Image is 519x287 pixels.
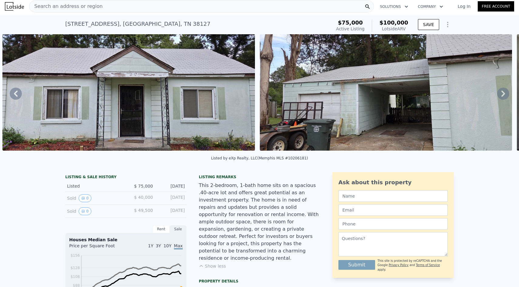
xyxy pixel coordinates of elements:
div: Sale [170,225,187,233]
tspan: $108 [70,275,80,279]
span: $ 49,500 [134,208,153,213]
div: LISTING & SALE HISTORY [65,175,187,181]
span: $75,000 [338,19,363,26]
a: Free Account [478,1,514,12]
img: Sale: 169746538 Parcel: 85716215 [2,34,255,151]
button: Show Options [442,18,454,31]
div: [STREET_ADDRESS] , [GEOGRAPHIC_DATA] , TN 38127 [65,20,210,28]
span: $100,000 [379,19,408,26]
span: Active Listing [336,26,365,31]
input: Phone [338,218,448,230]
button: Show less [199,263,226,269]
div: Property details [199,279,320,284]
div: Ask about this property [338,178,448,187]
div: Listed [67,183,121,189]
span: $ 40,000 [134,195,153,200]
tspan: $156 [70,253,80,258]
a: Terms of Service [416,263,440,267]
a: Privacy Policy [389,263,409,267]
span: Search an address or region [29,3,103,10]
button: Submit [338,260,375,270]
button: Solutions [375,1,413,12]
div: [DATE] [158,194,185,202]
div: This site is protected by reCAPTCHA and the Google and apply. [378,259,448,272]
div: Sold [67,207,121,215]
div: [DATE] [158,207,185,215]
span: 10Y [164,243,171,248]
button: Company [413,1,448,12]
button: View historical data [79,207,91,215]
span: 1Y [148,243,153,248]
img: Lotside [5,2,24,11]
div: Listing remarks [199,175,320,179]
button: SAVE [418,19,439,30]
div: Houses Median Sale [69,237,183,243]
button: View historical data [79,194,91,202]
tspan: $128 [70,266,80,270]
input: Name [338,190,448,202]
a: Log In [450,3,478,9]
div: Sold [67,194,121,202]
div: Rent [153,225,170,233]
div: Price per Square Foot [69,243,126,252]
span: $ 75,000 [134,184,153,189]
img: Sale: 169746538 Parcel: 85716215 [260,34,512,151]
div: Listed by eXp Realty, LLC (Memphis MLS #10206181) [211,156,308,160]
div: [DATE] [158,183,185,189]
input: Email [338,204,448,216]
div: Lotside ARV [379,26,408,32]
span: 3Y [156,243,161,248]
div: This 2-bedroom, 1-bath home sits on a spacious .40-acre lot and offers great potential as an inve... [199,182,320,262]
span: Max [174,243,183,249]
